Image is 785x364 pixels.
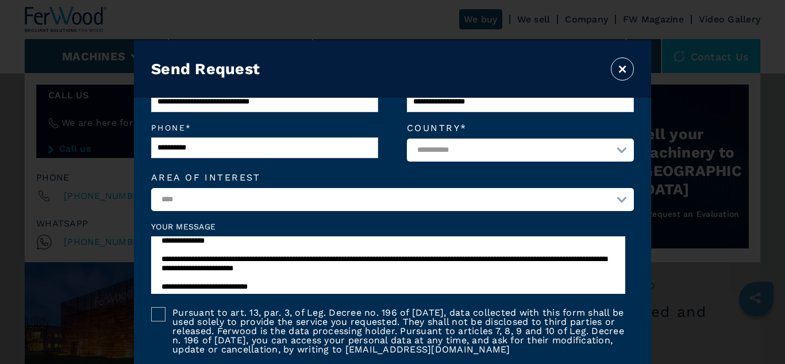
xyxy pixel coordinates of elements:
button: × [611,58,634,81]
label: Country [407,124,634,133]
em: Phone [151,124,378,132]
h3: Send Request [151,60,260,78]
label: Area of interest [151,173,634,182]
input: Company* [407,91,634,112]
label: Your message [151,223,634,231]
input: Phone* [151,137,378,158]
label: Pursuant to art. 13, par. 3, of Leg. Decree no. 196 of [DATE], data collected with this form shal... [166,307,634,354]
input: Email* [151,91,378,112]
